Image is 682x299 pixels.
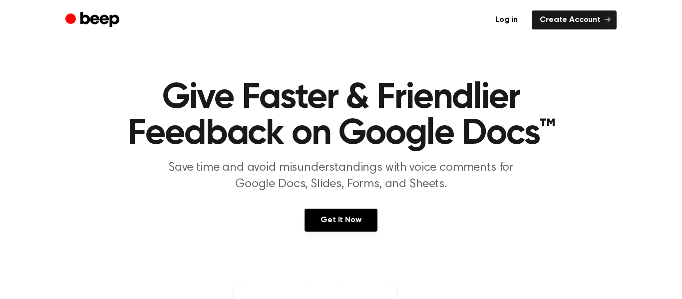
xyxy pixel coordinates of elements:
[85,80,597,152] h1: Give Faster & Friendlier Feedback on Google Docs™
[305,209,377,232] a: Get It Now
[65,10,122,30] a: Beep
[487,10,526,29] a: Log in
[532,10,617,29] a: Create Account
[149,160,533,193] p: Save time and avoid misunderstandings with voice comments for Google Docs, Slides, Forms, and She...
